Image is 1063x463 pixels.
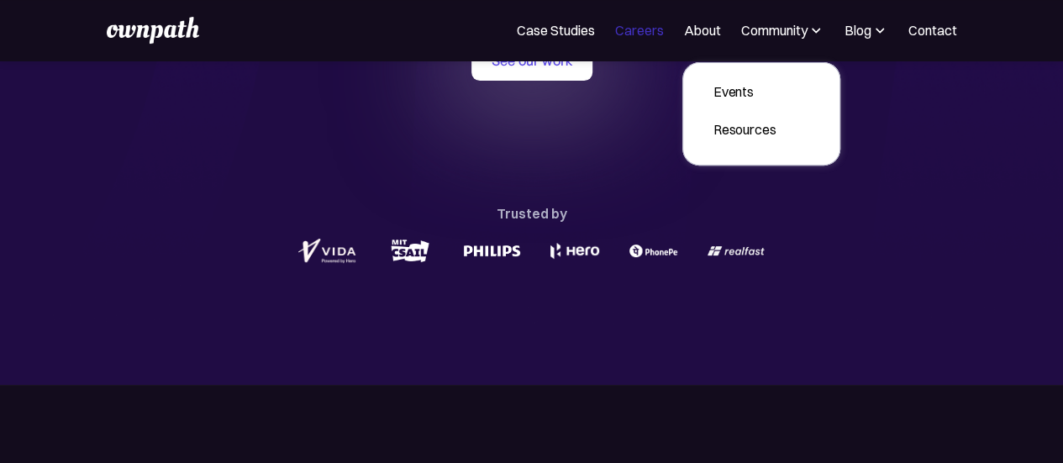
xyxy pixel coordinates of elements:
[682,62,841,166] nav: Community
[845,20,871,40] div: Blog
[684,20,721,40] a: About
[713,82,776,102] div: Events
[741,20,808,40] div: Community
[700,76,790,107] a: Events
[615,20,664,40] a: Careers
[713,119,776,139] div: Resources
[497,202,567,225] div: Trusted by
[845,20,888,40] div: Blog
[517,20,595,40] a: Case Studies
[741,20,824,40] div: Community
[700,114,790,145] a: Resources
[908,20,957,40] a: Contact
